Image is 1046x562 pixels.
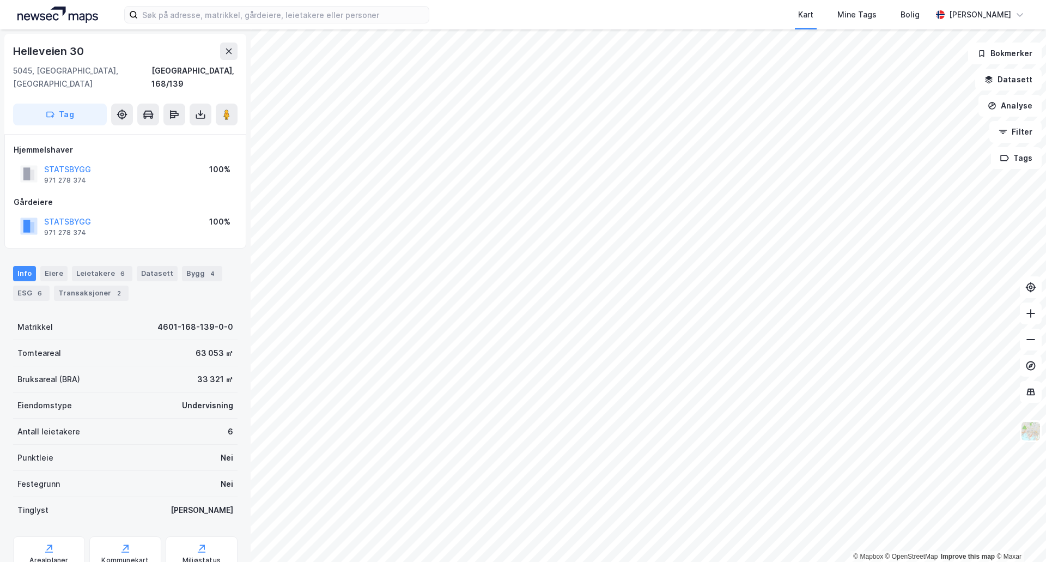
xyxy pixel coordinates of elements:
input: Søk på adresse, matrikkel, gårdeiere, leietakere eller personer [138,7,429,23]
div: Matrikkel [17,321,53,334]
div: Nei [221,451,233,464]
div: Punktleie [17,451,53,464]
div: Mine Tags [837,8,877,21]
div: [GEOGRAPHIC_DATA], 168/139 [151,64,238,90]
div: Tinglyst [17,504,48,517]
div: Datasett [137,266,178,281]
button: Bokmerker [968,43,1042,64]
div: Kart [798,8,813,21]
div: 33 321 ㎡ [197,373,233,386]
a: OpenStreetMap [885,553,938,560]
div: 5045, [GEOGRAPHIC_DATA], [GEOGRAPHIC_DATA] [13,64,151,90]
div: Bolig [901,8,920,21]
div: Helleveien 30 [13,43,86,60]
div: Gårdeiere [14,196,237,209]
div: Bruksareal (BRA) [17,373,80,386]
button: Datasett [975,69,1042,90]
button: Tags [991,147,1042,169]
button: Tag [13,104,107,125]
button: Analyse [978,95,1042,117]
div: Bygg [182,266,222,281]
div: Info [13,266,36,281]
img: logo.a4113a55bc3d86da70a041830d287a7e.svg [17,7,98,23]
div: [PERSON_NAME] [949,8,1011,21]
div: 971 278 374 [44,176,86,185]
div: Tomteareal [17,347,61,360]
a: Improve this map [941,553,995,560]
a: Mapbox [853,553,883,560]
div: 2 [113,288,124,299]
div: 100% [209,163,230,176]
div: 63 053 ㎡ [196,347,233,360]
img: Z [1020,421,1041,442]
div: 6 [34,288,45,299]
div: Undervisning [182,399,233,412]
div: ESG [13,286,50,301]
div: Kontrollprogram for chat [992,510,1046,562]
div: 6 [117,268,128,279]
div: 4 [207,268,218,279]
div: 6 [228,425,233,438]
div: Hjemmelshaver [14,143,237,156]
div: Transaksjoner [54,286,129,301]
div: Leietakere [72,266,132,281]
div: 100% [209,215,230,228]
div: Antall leietakere [17,425,80,438]
iframe: Chat Widget [992,510,1046,562]
button: Filter [989,121,1042,143]
div: Nei [221,478,233,491]
div: [PERSON_NAME] [171,504,233,517]
div: Festegrunn [17,478,60,491]
div: 971 278 374 [44,228,86,237]
div: Eiere [40,266,68,281]
div: Eiendomstype [17,399,72,412]
div: 4601-168-139-0-0 [157,321,233,334]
